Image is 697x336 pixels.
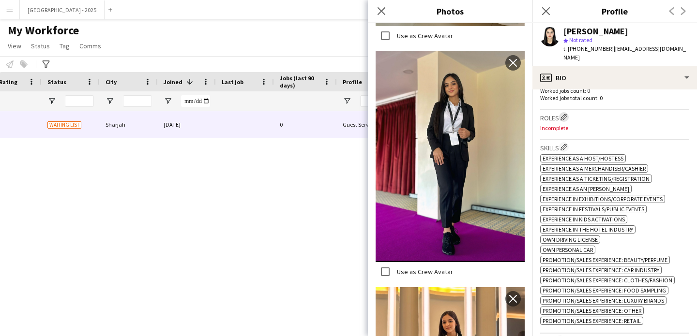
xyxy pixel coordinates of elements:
[540,112,689,122] h3: Roles
[532,5,697,17] h3: Profile
[56,40,74,52] a: Tag
[563,45,614,52] span: t. [PHONE_NUMBER]
[274,111,337,138] div: 0
[395,267,453,276] label: Use as Crew Avatar
[164,78,182,86] span: Joined
[47,97,56,105] button: Open Filter Menu
[543,236,598,243] span: Own Driving License
[543,277,672,284] span: Promotion/Sales Experience: Clothes/Fashion
[343,78,362,86] span: Profile
[27,40,54,52] a: Status
[65,95,94,107] input: Status Filter Input
[343,97,351,105] button: Open Filter Menu
[543,226,633,233] span: Experience in The Hotel Industry
[563,45,686,61] span: | [EMAIL_ADDRESS][DOMAIN_NAME]
[76,40,105,52] a: Comms
[100,111,158,138] div: Sharjah
[532,66,697,89] div: Bio
[60,42,70,50] span: Tag
[563,27,628,36] div: [PERSON_NAME]
[543,297,664,304] span: Promotion/Sales Experience: Luxury Brands
[540,142,689,152] h3: Skills
[543,317,641,324] span: Promotion/Sales Experience: Retail
[543,165,646,172] span: Experience as a Merchandiser/Cashier
[31,42,50,50] span: Status
[543,216,625,223] span: Experience in Kids Activations
[543,195,663,203] span: Experience in Exhibitions/Corporate Events
[158,111,216,138] div: [DATE]
[543,246,593,253] span: Own Personal Car
[4,40,25,52] a: View
[20,0,105,19] button: [GEOGRAPHIC_DATA] - 2025
[8,23,79,38] span: My Workforce
[47,78,66,86] span: Status
[123,95,152,107] input: City Filter Input
[164,97,172,105] button: Open Filter Menu
[540,94,689,102] p: Worked jobs total count: 0
[543,266,659,274] span: Promotion/Sales Experience: Car Industry
[181,95,210,107] input: Joined Filter Input
[360,95,393,107] input: Profile Filter Input
[368,5,532,17] h3: Photos
[222,78,243,86] span: Last job
[540,87,689,94] p: Worked jobs count: 0
[543,256,667,263] span: Promotion/Sales Experience: Beauty/Perfume
[540,124,689,131] p: Incomplete
[8,42,21,50] span: View
[395,31,453,40] label: Use as Crew Avatar
[106,78,117,86] span: City
[280,74,319,89] span: Jobs (last 90 days)
[106,97,114,105] button: Open Filter Menu
[376,51,525,262] img: Crew photo 1073410
[543,307,641,314] span: Promotion/Sales Experience: Other
[543,287,666,294] span: Promotion/Sales Experience: Food Sampling
[543,175,650,182] span: Experience as a Ticketing/Registration
[40,58,52,70] app-action-btn: Advanced filters
[543,205,644,213] span: Experience in Festivals/Public Events
[337,111,399,138] div: Guest Services Team
[543,155,623,162] span: Experience as a Host/Hostess
[79,42,101,50] span: Comms
[569,36,592,44] span: Not rated
[543,185,629,192] span: Experience as an [PERSON_NAME]
[47,121,81,129] span: Waiting list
